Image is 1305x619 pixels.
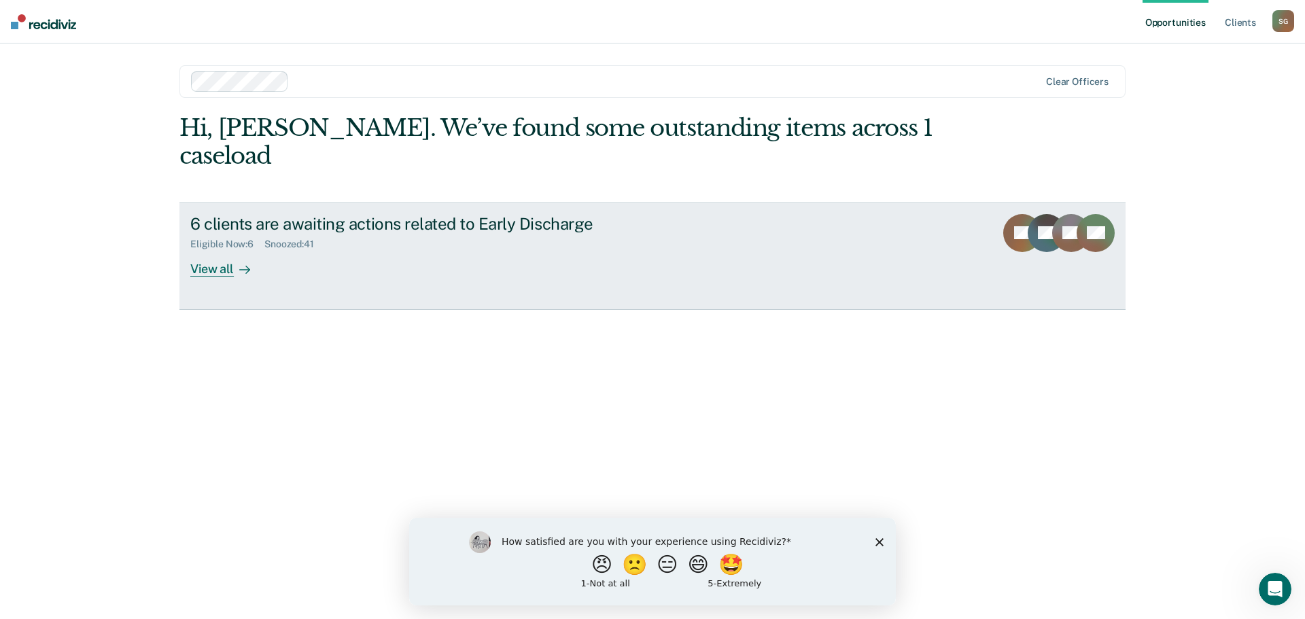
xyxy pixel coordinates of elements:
[1046,76,1109,88] div: Clear officers
[1259,573,1291,605] iframe: Intercom live chat
[409,518,896,605] iframe: Survey by Kim from Recidiviz
[1272,10,1294,32] button: SG
[190,250,266,277] div: View all
[179,202,1126,310] a: 6 clients are awaiting actions related to Early DischargeEligible Now:6Snoozed:41View all
[190,214,667,234] div: 6 clients are awaiting actions related to Early Discharge
[11,14,76,29] img: Recidiviz
[1272,10,1294,32] div: S G
[264,238,325,250] div: Snoozed : 41
[179,114,937,170] div: Hi, [PERSON_NAME]. We’ve found some outstanding items across 1 caseload
[190,238,264,250] div: Eligible Now : 6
